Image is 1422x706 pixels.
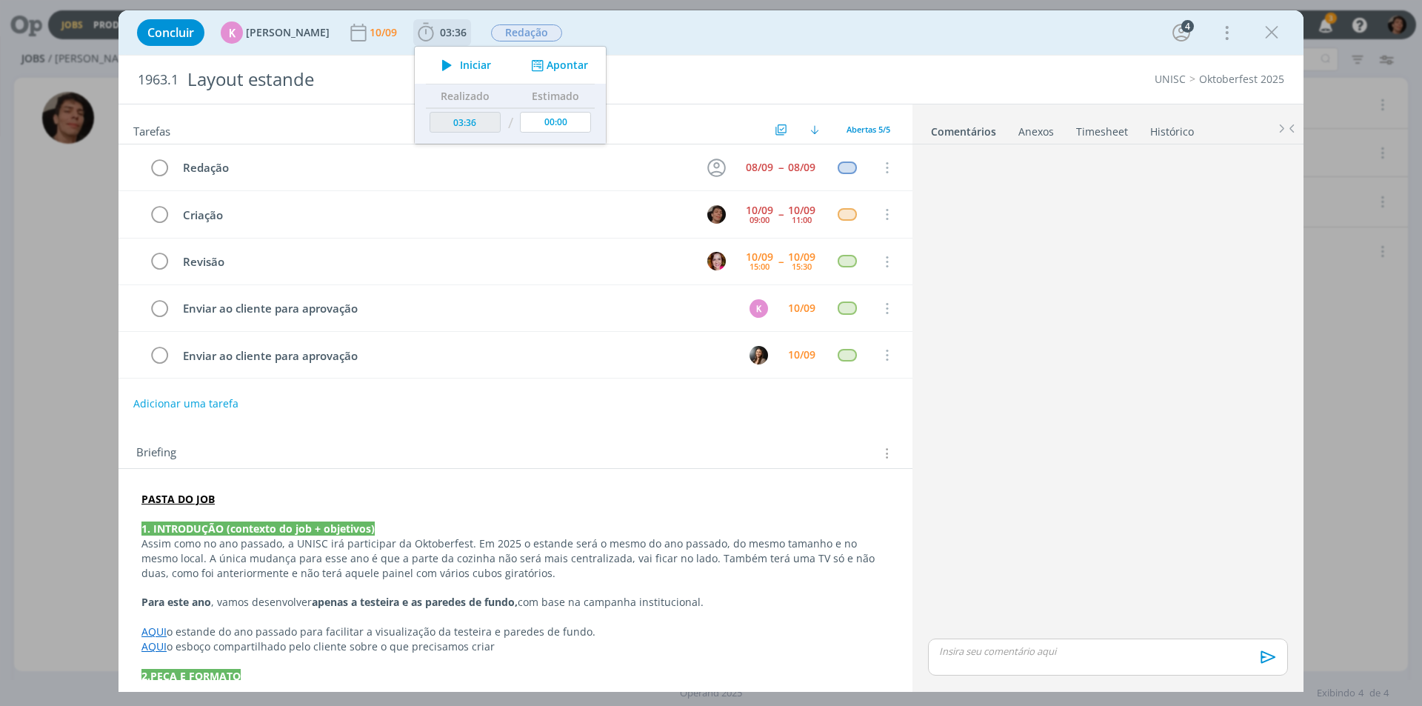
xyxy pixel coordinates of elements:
div: 15:30 [792,262,812,270]
img: P [707,205,726,224]
span: Iniciar [460,60,491,70]
span: -- [778,256,783,267]
img: B [750,346,768,364]
button: Adicionar uma tarefa [133,390,239,417]
div: 10/09 [746,205,773,216]
a: Oktoberfest 2025 [1199,72,1284,86]
div: dialog [118,10,1303,692]
span: 03:36 [440,25,467,39]
button: 4 [1169,21,1193,44]
span: [PERSON_NAME] [246,27,330,38]
div: 11:00 [792,216,812,224]
strong: 1. INTRODUÇÃO (contexto do job + objetivos) [141,522,375,536]
th: Estimado [516,84,595,108]
span: 1963.1 [138,72,178,88]
button: Redação [490,24,563,42]
td: / [504,108,517,139]
strong: Para este ano [141,595,211,609]
div: Enviar ao cliente para aprovação [176,347,735,365]
span: Briefing [136,444,176,463]
button: B [747,344,770,366]
th: Realizado [426,84,504,108]
span: Redação [491,24,562,41]
strong: 2.PEÇA E FORMATO [141,669,241,683]
a: AQUI [141,639,167,653]
a: AQUI [141,625,167,639]
p: , vamos desenvolver com base na campanha institucional. [141,595,889,610]
div: 15:00 [750,262,770,270]
div: Layout estande [181,61,801,98]
span: Concluir [147,27,194,39]
div: 10/09 [788,205,815,216]
span: -- [778,209,783,219]
div: 10/09 [370,27,400,38]
p: o esboço compartilhado pelo cliente sobre o que precisamos criar [141,639,889,654]
button: Iniciar [433,55,492,76]
strong: apenas a testeira e as paredes de fundo, [312,595,518,609]
button: 03:36 [414,21,470,44]
div: 08/09 [788,162,815,173]
button: K[PERSON_NAME] [221,21,330,44]
div: Criação [176,206,693,224]
div: K [750,299,768,318]
div: 4 [1181,20,1194,33]
ul: 03:36 [414,46,607,144]
div: Revisão [176,253,693,271]
button: B [705,250,727,273]
div: 09:00 [750,216,770,224]
a: Comentários [930,118,997,139]
div: 10/09 [788,350,815,360]
div: Enviar ao cliente para aprovação [176,299,735,318]
span: Tarefas [133,121,170,139]
div: 10/09 [746,252,773,262]
span: Abertas 5/5 [847,124,890,135]
img: B [707,252,726,270]
p: o estande do ano passado para facilitar a visualização da testeira e paredes de fundo. [141,625,889,639]
div: 10/09 [788,252,815,262]
div: 10/09 [788,303,815,313]
div: 08/09 [746,162,773,173]
button: P [705,203,727,225]
a: PASTA DO JOB [141,492,215,506]
a: Timesheet [1075,118,1129,139]
p: Assim como no ano passado, a UNISC irá participar da Oktoberfest. Em 2025 o estande será o mesmo ... [141,536,889,581]
a: UNISC [1155,72,1186,86]
div: K [221,21,243,44]
div: Redação [176,159,693,177]
span: -- [778,162,783,173]
a: Histórico [1149,118,1195,139]
button: K [747,297,770,319]
div: Anexos [1018,124,1054,139]
button: Concluir [137,19,204,46]
img: arrow-down.svg [810,125,819,134]
button: Apontar [527,58,589,73]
